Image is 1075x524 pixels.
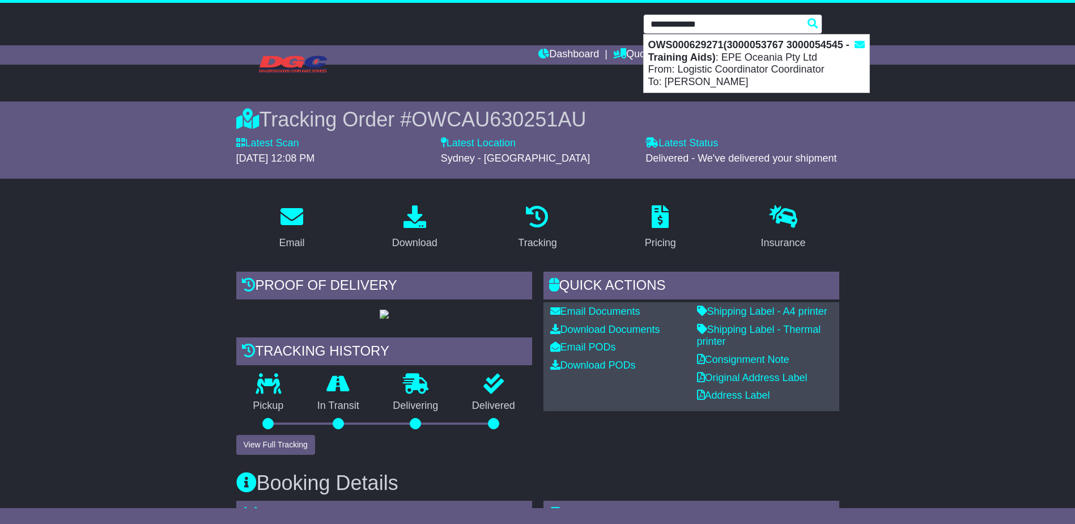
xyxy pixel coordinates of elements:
div: Tracking Order # [236,107,839,132]
label: Latest Status [645,137,718,150]
div: Tracking [518,235,556,251]
div: Download [392,235,437,251]
button: View Full Tracking [236,435,315,455]
strong: OWS000629271(3000053767 3000054545 - Training Aids) [648,39,849,63]
a: Tracking [511,201,564,255]
a: Quote/Book [613,45,680,65]
div: Tracking history [236,337,532,368]
a: Email [271,201,312,255]
p: In Transit [300,400,376,412]
h3: Booking Details [236,472,839,495]
a: Shipping Label - Thermal printer [697,324,821,348]
a: Consignment Note [697,354,789,365]
p: Delivered [455,400,532,412]
a: Download [385,201,445,255]
a: Address Label [697,390,770,401]
a: Pricing [638,201,683,255]
div: Email [279,235,304,251]
span: [DATE] 12:08 PM [236,153,315,164]
a: Download Documents [550,324,660,335]
a: Shipping Label - A4 printer [697,306,827,317]
a: Email Documents [550,306,640,317]
img: GetPodImage [380,310,389,319]
a: Download PODs [550,360,636,371]
a: Insurance [754,201,813,255]
div: : EPE Oceania Pty Ltd From: Logistic Coordinator Coordinator To: [PERSON_NAME] [644,35,869,92]
label: Latest Scan [236,137,299,150]
a: Dashboard [538,45,599,65]
span: OWCAU630251AU [411,108,586,131]
label: Latest Location [441,137,516,150]
div: Insurance [761,235,806,251]
div: Proof of Delivery [236,272,532,302]
a: Original Address Label [697,372,808,383]
div: Pricing [645,235,676,251]
div: Quick Actions [543,272,839,302]
span: Delivered - We've delivered your shipment [645,153,836,164]
span: Sydney - [GEOGRAPHIC_DATA] [441,153,590,164]
p: Delivering [376,400,456,412]
a: Email PODs [550,341,616,353]
p: Pickup [236,400,301,412]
